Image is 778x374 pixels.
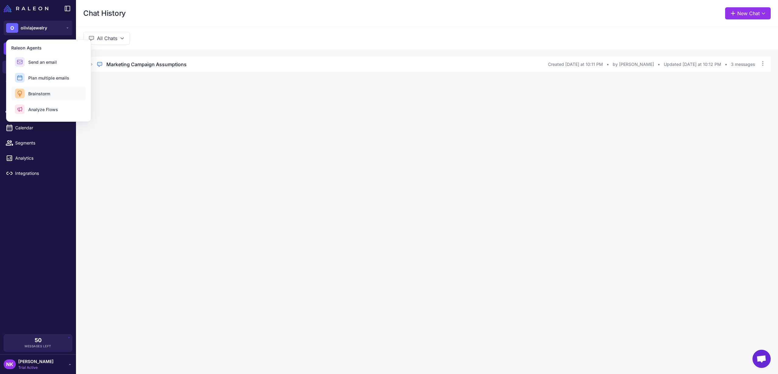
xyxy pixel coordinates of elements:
[11,70,86,85] button: Plan multiple emails
[18,365,53,370] span: Trial Active
[731,61,755,68] span: 3 messages
[4,5,48,12] img: Raleon Logo
[4,359,16,369] div: NK
[18,358,53,365] span: [PERSON_NAME]
[2,91,74,104] a: Email Design
[2,137,74,149] a: Segments
[6,23,18,33] div: O
[607,61,609,68] span: •
[28,59,57,65] span: Send an email
[752,350,771,368] div: Open chat
[21,25,47,31] span: oliviajewelry
[28,106,58,113] span: Analyze Flows
[15,140,69,146] span: Segments
[15,155,69,161] span: Analytics
[4,21,72,35] button: Ooliviajewelry
[725,61,727,68] span: •
[2,121,74,134] a: Calendar
[25,344,51,348] span: Messages Left
[4,5,51,12] a: Raleon Logo
[2,106,74,119] a: Campaigns
[4,42,72,55] button: +New Chat
[106,61,187,68] h3: Marketing Campaign Assumptions
[548,61,603,68] span: Created [DATE] at 10:11 PM
[613,61,654,68] span: by [PERSON_NAME]
[83,8,126,18] h1: Chat History
[83,32,130,45] button: All Chats
[11,86,86,101] button: Brainstorm
[2,76,74,89] a: Knowledge
[11,102,86,117] button: Analyze Flows
[11,55,86,69] button: Send an email
[2,167,74,180] a: Integrations
[725,7,771,19] button: New Chat
[15,124,69,131] span: Calendar
[658,61,660,68] span: •
[35,338,42,343] span: 50
[11,45,86,51] h3: Raleon Agents
[664,61,721,68] span: Updated [DATE] at 10:12 PM
[28,90,50,97] span: Brainstorm
[28,75,69,81] span: Plan multiple emails
[2,61,74,73] a: Chats
[15,170,69,177] span: Integrations
[2,152,74,165] a: Analytics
